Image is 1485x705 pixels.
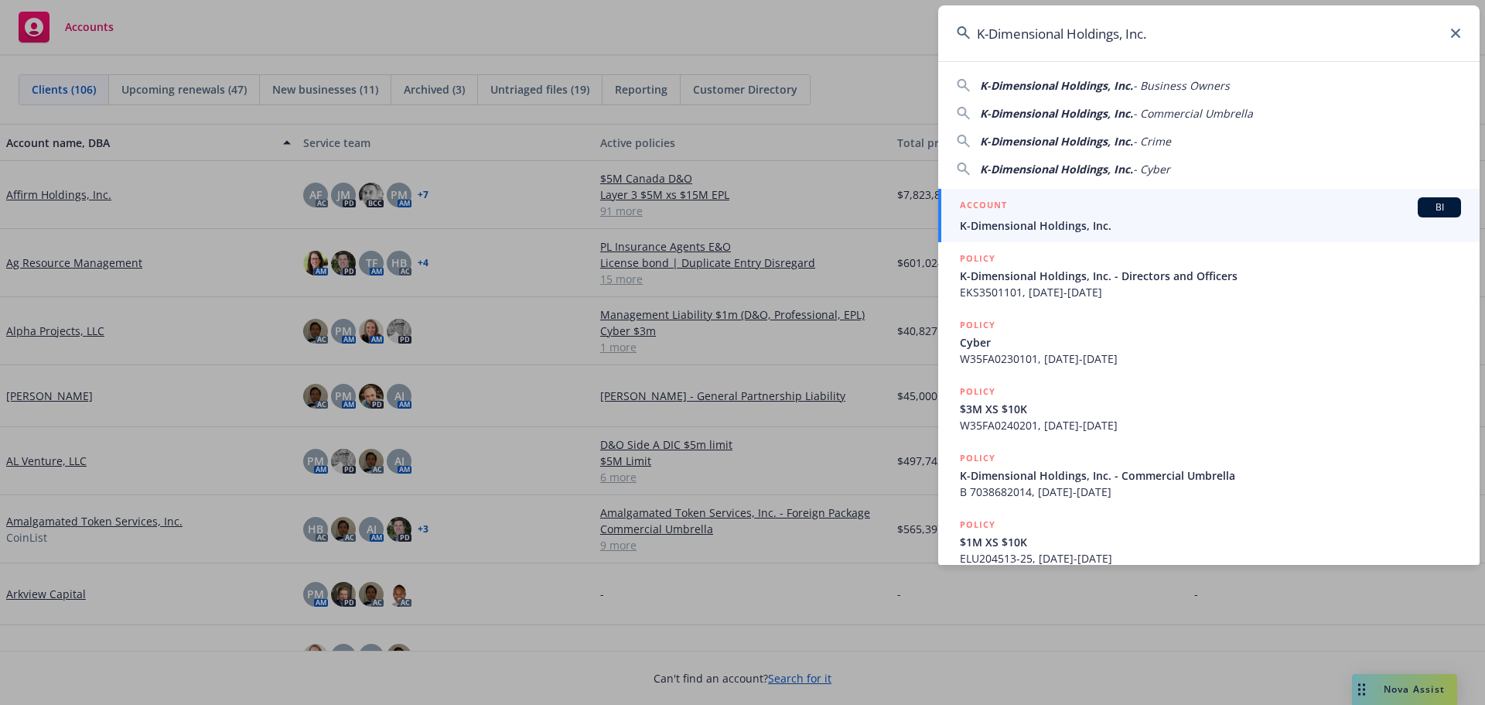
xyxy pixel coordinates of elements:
[960,517,995,532] h5: POLICY
[938,242,1480,309] a: POLICYK-Dimensional Holdings, Inc. - Directors and OfficersEKS3501101, [DATE]-[DATE]
[1133,134,1171,149] span: - Crime
[960,384,995,399] h5: POLICY
[960,268,1461,284] span: K-Dimensional Holdings, Inc. - Directors and Officers
[938,5,1480,61] input: Search...
[960,467,1461,484] span: K-Dimensional Holdings, Inc. - Commercial Umbrella
[960,334,1461,351] span: Cyber
[960,317,995,333] h5: POLICY
[960,217,1461,234] span: K-Dimensional Holdings, Inc.
[980,106,1133,121] span: K-Dimensional Holdings, Inc.
[980,162,1133,176] span: K-Dimensional Holdings, Inc.
[938,508,1480,575] a: POLICY$1M XS $10KELU204513-25, [DATE]-[DATE]
[960,450,995,466] h5: POLICY
[1133,78,1230,93] span: - Business Owners
[980,134,1133,149] span: K-Dimensional Holdings, Inc.
[938,189,1480,242] a: ACCOUNTBIK-Dimensional Holdings, Inc.
[960,401,1461,417] span: $3M XS $10K
[1133,106,1253,121] span: - Commercial Umbrella
[960,251,995,266] h5: POLICY
[938,375,1480,442] a: POLICY$3M XS $10KW35FA0240201, [DATE]-[DATE]
[960,484,1461,500] span: B 7038682014, [DATE]-[DATE]
[980,78,1133,93] span: K-Dimensional Holdings, Inc.
[938,309,1480,375] a: POLICYCyberW35FA0230101, [DATE]-[DATE]
[938,442,1480,508] a: POLICYK-Dimensional Holdings, Inc. - Commercial UmbrellaB 7038682014, [DATE]-[DATE]
[960,417,1461,433] span: W35FA0240201, [DATE]-[DATE]
[960,197,1007,216] h5: ACCOUNT
[960,534,1461,550] span: $1M XS $10K
[960,351,1461,367] span: W35FA0230101, [DATE]-[DATE]
[960,284,1461,300] span: EKS3501101, [DATE]-[DATE]
[1424,200,1455,214] span: BI
[960,550,1461,566] span: ELU204513-25, [DATE]-[DATE]
[1133,162,1170,176] span: - Cyber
